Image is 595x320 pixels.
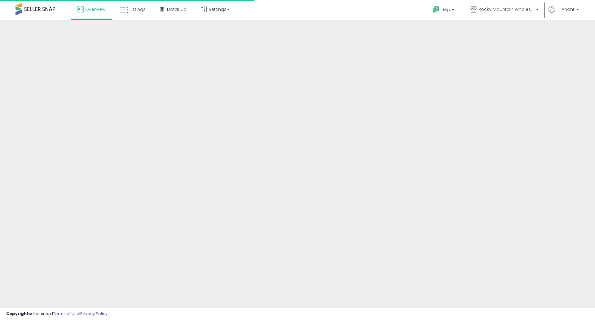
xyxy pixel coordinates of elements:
[432,6,440,13] i: Get Help
[557,6,575,12] span: Hi Anant
[428,1,461,20] a: Help
[85,6,105,12] span: Overview
[130,6,146,12] span: Listings
[478,6,534,12] span: Rocky Mountain Wholesale
[549,6,579,20] a: Hi Anant
[442,7,450,12] span: Help
[167,6,187,12] span: DataHub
